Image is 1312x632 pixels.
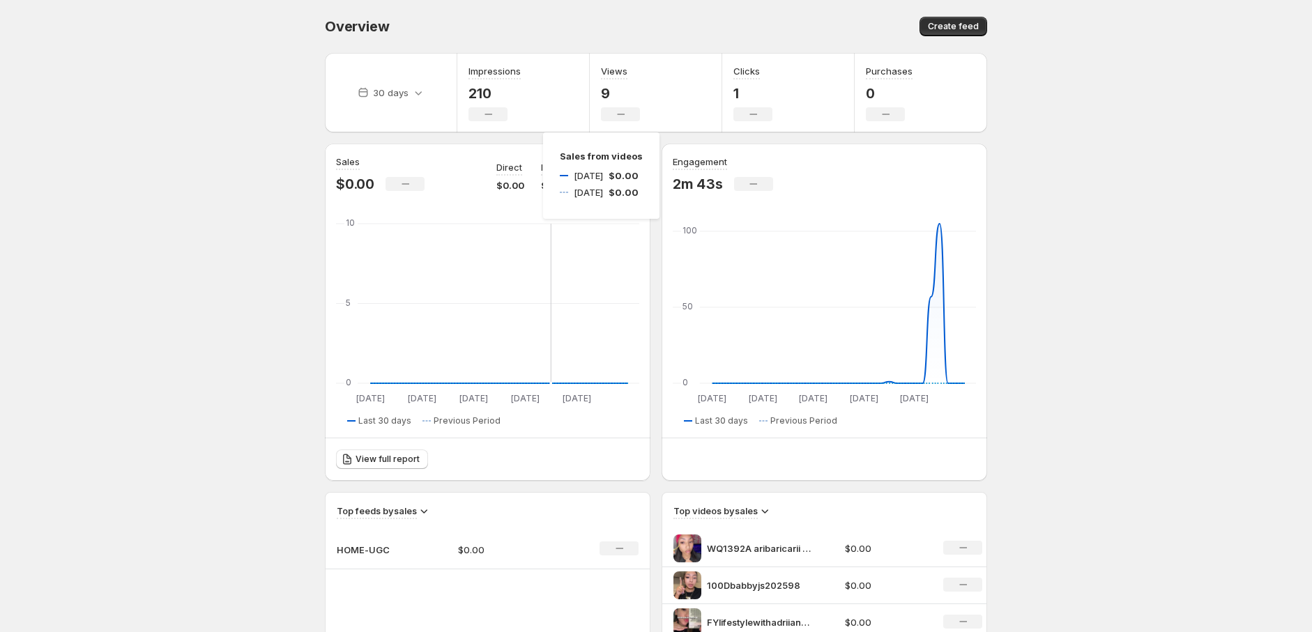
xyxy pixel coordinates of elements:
img: 100Dbabbyjs202598 [673,571,701,599]
p: $0.00 [845,541,927,555]
img: WQ1392A aribaricarii 2025825 [673,534,701,562]
p: 1 [733,85,772,102]
span: Last 30 days [695,415,748,426]
button: Create feed [920,17,987,36]
text: [DATE] [408,393,436,403]
p: HOME-UGC [337,543,406,557]
p: $0.00 [541,178,588,192]
p: $0.00 [845,578,927,592]
p: $0.00 [458,543,557,557]
p: 9 [601,85,640,102]
p: $0.00 [845,615,927,629]
p: 100Dbabbyjs202598 [707,578,811,592]
text: 100 [682,225,697,236]
span: View full report [356,454,420,465]
text: 10 [346,217,355,228]
p: Influenced [541,160,588,174]
text: 50 [682,301,693,311]
text: [DATE] [749,393,777,403]
h3: Engagement [673,155,727,169]
text: [DATE] [698,393,726,403]
p: FYlifestylewithadriianna202598 [707,615,811,629]
text: 5 [346,298,351,308]
h3: Purchases [866,64,913,78]
a: View full report [336,449,428,469]
span: Last 30 days [358,415,411,426]
h3: Top videos by sales [673,504,758,518]
h3: Impressions [468,64,521,78]
text: [DATE] [900,393,929,403]
text: [DATE] [799,393,827,403]
span: Previous Period [770,415,837,426]
p: Direct [496,160,522,174]
text: [DATE] [850,393,878,403]
span: Previous Period [434,415,501,426]
p: WQ1392A aribaricarii 2025825 [707,541,811,555]
span: Create feed [928,21,979,32]
p: 2m 43s [673,176,723,192]
span: Overview [325,18,389,35]
p: 210 [468,85,521,102]
h3: Sales [336,155,360,169]
text: [DATE] [356,393,385,403]
p: $0.00 [336,176,374,192]
h3: Views [601,64,627,78]
text: 0 [682,377,688,387]
text: 0 [346,377,351,387]
text: [DATE] [563,393,591,403]
p: 0 [866,85,913,102]
p: 30 days [373,86,409,100]
h3: Top feeds by sales [337,504,417,518]
text: [DATE] [459,393,488,403]
text: [DATE] [511,393,540,403]
p: $0.00 [496,178,524,192]
h3: Clicks [733,64,760,78]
